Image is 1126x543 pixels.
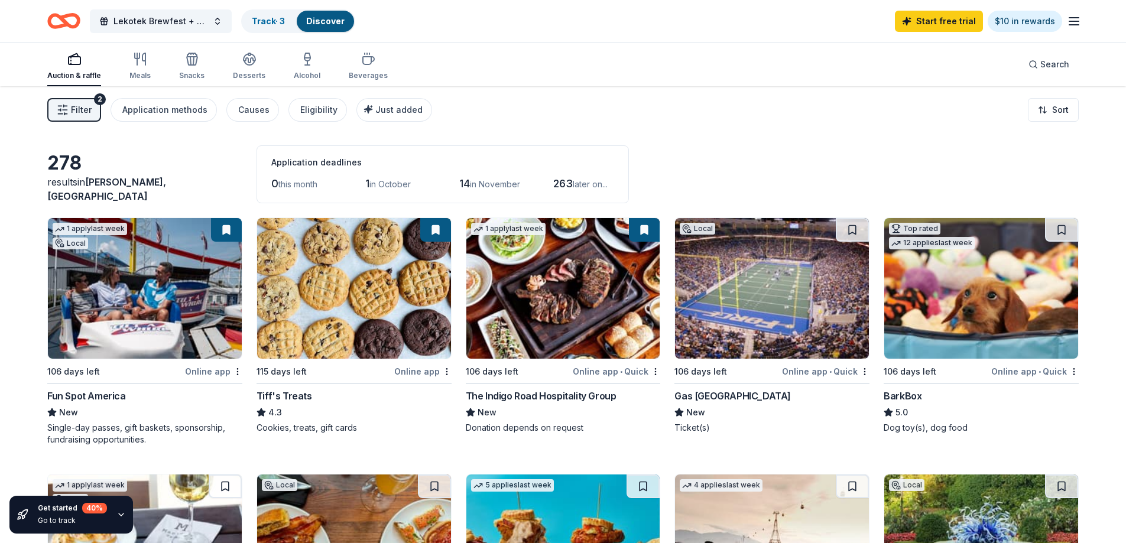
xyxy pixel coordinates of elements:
div: Online app Quick [991,364,1079,379]
div: Top rated [889,223,940,235]
div: Application deadlines [271,155,614,170]
div: 1 apply last week [53,479,127,492]
a: Image for Gas South DistrictLocal106 days leftOnline app•QuickGas [GEOGRAPHIC_DATA]NewTicket(s) [674,217,869,434]
a: Image for Fun Spot America1 applylast weekLocal106 days leftOnline appFun Spot AmericaNewSingle-d... [47,217,242,446]
div: 106 days left [47,365,100,379]
span: in November [470,179,520,189]
button: Search [1019,53,1079,76]
a: Track· 3 [252,16,285,26]
div: Online app Quick [782,364,869,379]
a: Start free trial [895,11,983,32]
div: Dog toy(s), dog food [884,422,1079,434]
span: Lekotek Brewfest + Silent Auction 2026 [113,14,208,28]
button: Snacks [179,47,205,86]
button: Eligibility [288,98,347,122]
div: Local [53,238,88,249]
div: 1 apply last week [53,223,127,235]
div: BarkBox [884,389,921,403]
div: Go to track [38,516,107,525]
div: Meals [129,71,151,80]
button: Beverages [349,47,388,86]
span: Filter [71,103,92,117]
div: 115 days left [257,365,307,379]
span: in [47,176,166,202]
button: Application methods [111,98,217,122]
div: Local [889,479,924,491]
button: Causes [226,98,279,122]
span: in October [369,179,411,189]
span: later on... [573,179,608,189]
span: Sort [1052,103,1069,117]
span: 263 [553,177,573,190]
div: Beverages [349,71,388,80]
a: Image for Tiff's Treats115 days leftOnline appTiff's Treats4.3Cookies, treats, gift cards [257,217,452,434]
div: Fun Spot America [47,389,126,403]
div: The Indigo Road Hospitality Group [466,389,616,403]
img: Image for Tiff's Treats [257,218,451,359]
div: Tiff's Treats [257,389,312,403]
div: Gas [GEOGRAPHIC_DATA] [674,389,791,403]
img: Image for Fun Spot America [48,218,242,359]
div: Online app [394,364,452,379]
div: Desserts [233,71,265,80]
button: Alcohol [294,47,320,86]
img: Image for The Indigo Road Hospitality Group [466,218,660,359]
button: Track· 3Discover [241,9,355,33]
div: Alcohol [294,71,320,80]
span: [PERSON_NAME], [GEOGRAPHIC_DATA] [47,176,166,202]
button: Just added [356,98,432,122]
button: Meals [129,47,151,86]
div: Eligibility [300,103,338,117]
div: Snacks [179,71,205,80]
div: Cookies, treats, gift cards [257,422,452,434]
div: Online app [185,364,242,379]
div: 278 [47,151,242,175]
div: Online app Quick [573,364,660,379]
a: Home [47,7,80,35]
span: 5.0 [895,405,908,420]
span: 4.3 [268,405,282,420]
span: Search [1040,57,1069,71]
span: this month [278,179,317,189]
button: Sort [1028,98,1079,122]
div: 106 days left [466,365,518,379]
span: • [620,367,622,376]
div: Local [262,479,297,491]
div: Application methods [122,103,207,117]
a: Image for BarkBoxTop rated12 applieslast week106 days leftOnline app•QuickBarkBox5.0Dog toy(s), d... [884,217,1079,434]
div: Ticket(s) [674,422,869,434]
div: Single-day passes, gift baskets, sponsorship, fundraising opportunities. [47,422,242,446]
div: Local [680,223,715,235]
button: Desserts [233,47,265,86]
span: New [59,405,78,420]
span: • [1039,367,1041,376]
span: New [478,405,497,420]
div: results [47,175,242,203]
a: $10 in rewards [988,11,1062,32]
a: Image for The Indigo Road Hospitality Group1 applylast week106 days leftOnline app•QuickThe Indig... [466,217,661,434]
div: Causes [238,103,270,117]
div: 106 days left [674,365,727,379]
div: Get started [38,503,107,513]
div: Auction & raffle [47,71,101,80]
div: 1 apply last week [471,223,546,235]
div: 40 % [82,503,107,513]
img: Image for BarkBox [884,218,1078,359]
span: New [686,405,705,420]
span: Just added [375,105,423,115]
div: 106 days left [884,365,936,379]
div: 4 applies last week [680,479,762,492]
img: Image for Gas South District [675,218,869,359]
button: Filter2 [47,98,101,122]
span: 1 [365,177,369,190]
div: 12 applies last week [889,237,975,249]
div: Donation depends on request [466,422,661,434]
div: 5 applies last week [471,479,554,492]
span: 14 [459,177,470,190]
div: 2 [94,93,106,105]
span: 0 [271,177,278,190]
button: Auction & raffle [47,47,101,86]
span: • [829,367,832,376]
a: Discover [306,16,345,26]
button: Lekotek Brewfest + Silent Auction 2026 [90,9,232,33]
